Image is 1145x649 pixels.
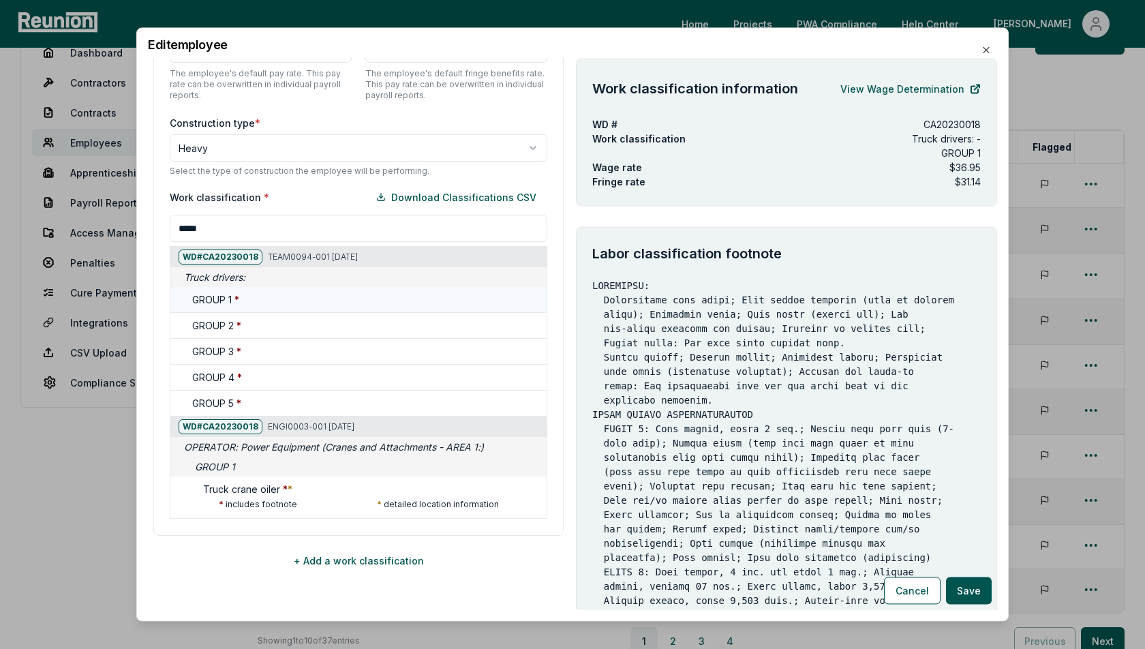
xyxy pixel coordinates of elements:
[888,132,981,160] p: Truck drivers: - GROUP 1
[192,293,239,307] h5: GROUP 1
[884,577,941,605] button: Cancel
[192,345,241,359] h5: GROUP 3
[377,499,499,515] p: detailed location information
[365,183,547,211] button: Download Classifications CSV
[955,175,981,189] p: $31.14
[170,166,547,177] p: Select the type of construction the employee will be performing.
[148,39,997,51] h2: Edit employee
[592,160,642,175] p: Wage rate
[195,460,235,474] span: GROUP 1
[592,132,866,146] p: Work classification
[923,117,981,132] p: CA20230018
[949,160,981,175] p: $36.95
[592,175,645,189] p: Fringe rate
[592,78,798,99] h4: Work classification information
[184,440,484,455] span: OPERATOR: Power Equipment (Cranes and Attachments - AREA 1:)
[192,397,241,411] h5: GROUP 5
[179,250,358,265] h5: TEAM0094-001 [DATE]
[592,243,981,264] h4: Labor classification footnote
[179,420,262,435] div: WD# CA20230018
[219,499,297,515] p: includes footnote
[365,68,547,101] p: The employee's default fringe benefits rate. This pay rate can be overwritten in individual payro...
[184,271,245,285] span: Truck drivers:
[170,68,352,101] p: The employee's default pay rate. This pay rate can be overwritten in individual payroll reports.
[192,371,242,385] h5: GROUP 4
[170,116,547,130] label: Construction type
[170,190,269,205] label: Work classification
[840,75,981,102] a: View Wage Determination
[203,483,292,497] h5: Truck crane oiler
[179,250,262,265] div: WD# CA20230018
[179,420,354,435] h5: ENGI0003-001 [DATE]
[192,319,241,333] h5: GROUP 2
[946,577,992,605] button: Save
[592,117,617,132] p: WD #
